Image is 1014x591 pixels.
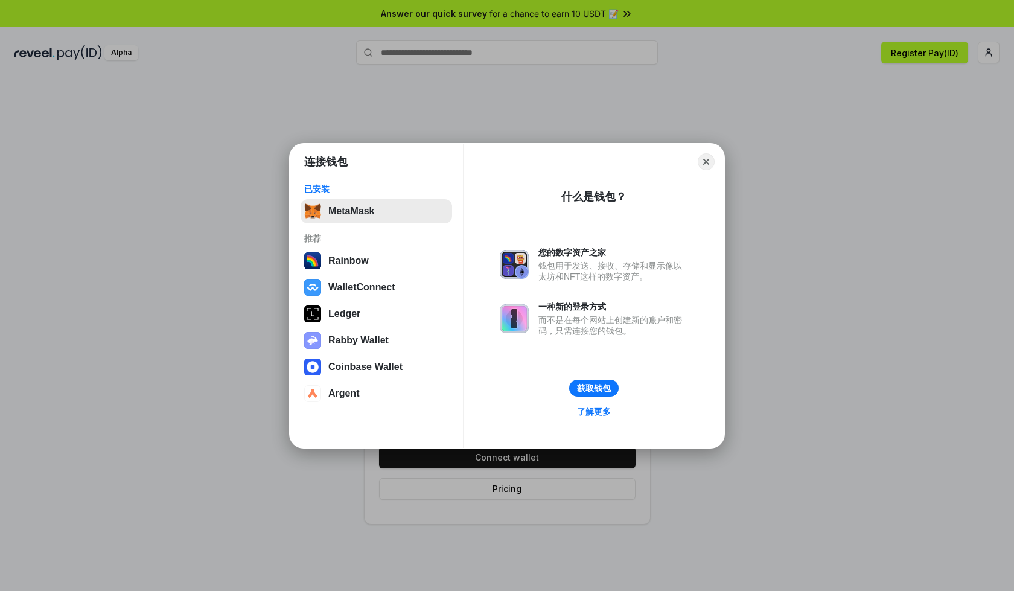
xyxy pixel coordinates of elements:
[304,305,321,322] img: svg+xml,%3Csvg%20xmlns%3D%22http%3A%2F%2Fwww.w3.org%2F2000%2Fsvg%22%20width%3D%2228%22%20height%3...
[500,304,529,333] img: svg+xml,%3Csvg%20xmlns%3D%22http%3A%2F%2Fwww.w3.org%2F2000%2Fsvg%22%20fill%3D%22none%22%20viewBox...
[328,335,389,346] div: Rabby Wallet
[301,355,452,379] button: Coinbase Wallet
[538,260,688,282] div: 钱包用于发送、接收、存储和显示像以太坊和NFT这样的数字资产。
[577,406,611,417] div: 了解更多
[328,206,374,217] div: MetaMask
[500,250,529,279] img: svg+xml,%3Csvg%20xmlns%3D%22http%3A%2F%2Fwww.w3.org%2F2000%2Fsvg%22%20fill%3D%22none%22%20viewBox...
[538,315,688,336] div: 而不是在每个网站上创建新的账户和密码，只需连接您的钱包。
[328,362,403,372] div: Coinbase Wallet
[304,252,321,269] img: svg+xml,%3Csvg%20width%3D%22120%22%20height%3D%22120%22%20viewBox%3D%220%200%20120%20120%22%20fil...
[301,328,452,353] button: Rabby Wallet
[304,385,321,402] img: svg+xml,%3Csvg%20width%3D%2228%22%20height%3D%2228%22%20viewBox%3D%220%200%2028%2028%22%20fill%3D...
[569,380,619,397] button: 获取钱包
[301,302,452,326] button: Ledger
[304,155,348,169] h1: 连接钱包
[301,199,452,223] button: MetaMask
[577,383,611,394] div: 获取钱包
[304,332,321,349] img: svg+xml,%3Csvg%20xmlns%3D%22http%3A%2F%2Fwww.w3.org%2F2000%2Fsvg%22%20fill%3D%22none%22%20viewBox...
[304,233,448,244] div: 推荐
[328,255,369,266] div: Rainbow
[304,279,321,296] img: svg+xml,%3Csvg%20width%3D%2228%22%20height%3D%2228%22%20viewBox%3D%220%200%2028%2028%22%20fill%3D...
[698,153,715,170] button: Close
[301,249,452,273] button: Rainbow
[304,203,321,220] img: svg+xml,%3Csvg%20fill%3D%22none%22%20height%3D%2233%22%20viewBox%3D%220%200%2035%2033%22%20width%...
[538,247,688,258] div: 您的数字资产之家
[570,404,618,420] a: 了解更多
[301,382,452,406] button: Argent
[328,308,360,319] div: Ledger
[561,190,627,204] div: 什么是钱包？
[538,301,688,312] div: 一种新的登录方式
[328,282,395,293] div: WalletConnect
[301,275,452,299] button: WalletConnect
[328,388,360,399] div: Argent
[304,184,448,194] div: 已安装
[304,359,321,375] img: svg+xml,%3Csvg%20width%3D%2228%22%20height%3D%2228%22%20viewBox%3D%220%200%2028%2028%22%20fill%3D...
